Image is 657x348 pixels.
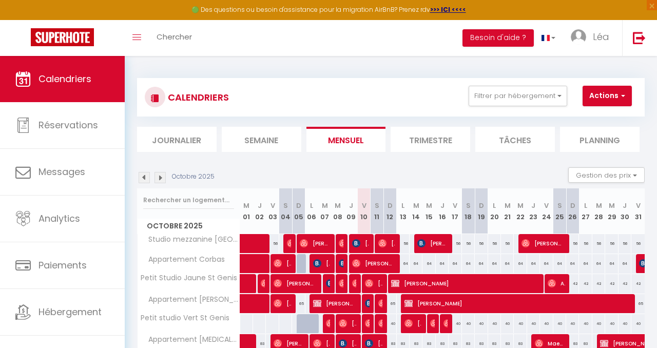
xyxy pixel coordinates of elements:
img: Super Booking [31,28,94,46]
div: 40 [488,314,501,333]
div: 56 [488,234,501,253]
th: 22 [514,188,527,234]
th: 10 [357,188,370,234]
span: Studio mezzanine [GEOGRAPHIC_DATA] [139,234,242,245]
div: 64 [475,254,488,273]
div: 40 [592,314,605,333]
img: logout [633,31,646,44]
th: 26 [566,188,579,234]
div: 40 [619,314,631,333]
span: [PERSON_NAME] [274,294,291,313]
span: Hébergement [38,305,102,318]
span: Analytics [38,212,80,225]
abbr: V [362,201,366,210]
div: 42 [605,274,618,293]
th: 25 [553,188,566,234]
div: 40 [631,314,645,333]
abbr: V [270,201,275,210]
div: 64 [566,254,579,273]
th: 23 [527,188,540,234]
th: 27 [579,188,592,234]
abbr: S [375,201,379,210]
a: ... Léa [563,20,622,56]
li: Tâches [475,127,555,152]
th: 09 [344,188,357,234]
abbr: M [426,201,432,210]
span: [PERSON_NAME] [352,234,369,253]
span: [PERSON_NAME] [404,314,421,333]
th: 29 [605,188,618,234]
abbr: J [531,201,535,210]
abbr: M [517,201,524,210]
a: Chercher [149,20,200,56]
div: 40 [462,314,475,333]
th: 17 [449,188,461,234]
div: 42 [566,274,579,293]
abbr: M [243,201,249,210]
abbr: J [258,201,262,210]
abbr: L [401,201,404,210]
img: ... [571,29,586,45]
div: 56 [619,234,631,253]
div: 56 [566,234,579,253]
abbr: D [479,201,484,210]
th: 19 [475,188,488,234]
abbr: V [636,201,641,210]
span: Petit studio Vert St Genis [139,314,229,322]
div: 64 [553,254,566,273]
span: Calendriers [38,72,91,85]
th: 30 [619,188,631,234]
span: [PERSON_NAME] Du [PERSON_NAME] [352,254,395,273]
span: [PERSON_NAME] [417,234,447,253]
span: [PERSON_NAME] [339,274,343,293]
div: 64 [449,254,461,273]
th: 01 [240,188,253,234]
abbr: M [505,201,511,210]
div: 64 [605,254,618,273]
div: 40 [383,314,396,333]
span: [PERSON_NAME] [300,234,330,253]
span: [PERSON_NAME] [287,234,291,253]
p: Octobre 2025 [172,172,215,182]
div: 56 [462,234,475,253]
abbr: S [283,201,288,210]
th: 31 [631,188,645,234]
div: 64 [462,254,475,273]
div: 56 [449,234,461,253]
div: 40 [527,314,540,333]
abbr: M [596,201,602,210]
div: 42 [619,274,631,293]
div: 40 [566,314,579,333]
div: 64 [514,254,527,273]
li: Journalier [137,127,217,152]
th: 15 [422,188,435,234]
span: [PERSON_NAME] [378,294,382,313]
span: Appartement [MEDICAL_DATA] Oullins [139,334,242,345]
span: [PERSON_NAME] [326,314,330,333]
div: 56 [605,234,618,253]
div: 64 [410,254,422,273]
abbr: L [584,201,587,210]
div: 64 [397,254,410,273]
th: 11 [371,188,383,234]
th: 12 [383,188,396,234]
abbr: M [413,201,419,210]
div: 56 [501,234,514,253]
th: 14 [410,188,422,234]
span: Appartement [PERSON_NAME] [139,294,242,305]
span: [PERSON_NAME] [430,314,434,333]
span: [PERSON_NAME] [274,254,291,273]
span: [PERSON_NAME] [261,274,265,293]
div: 42 [579,274,592,293]
abbr: D [388,201,393,210]
abbr: J [440,201,445,210]
span: [PERSON_NAME] [339,234,343,253]
span: [PERSON_NAME] [326,274,330,293]
abbr: J [349,201,353,210]
div: 40 [501,314,514,333]
h3: CALENDRIERS [165,86,229,109]
div: 40 [449,314,461,333]
div: 64 [619,254,631,273]
span: [PERSON_NAME] [274,274,316,293]
div: 40 [553,314,566,333]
